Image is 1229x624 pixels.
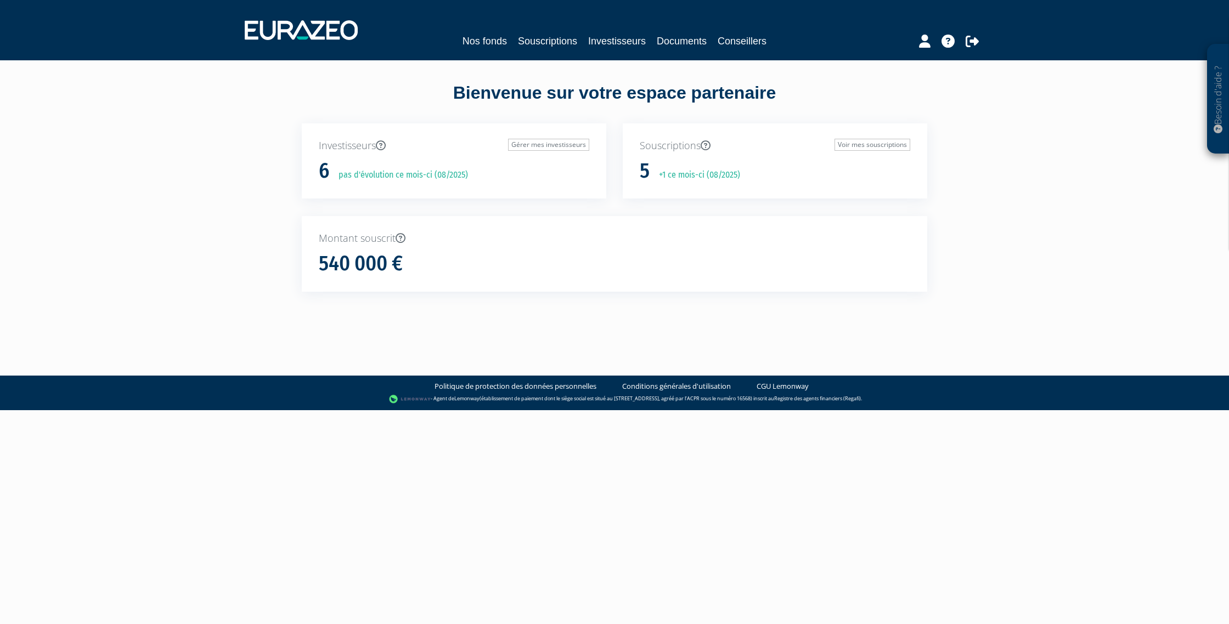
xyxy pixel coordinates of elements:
p: Souscriptions [640,139,910,153]
a: Politique de protection des données personnelles [435,381,596,392]
img: 1732889491-logotype_eurazeo_blanc_rvb.png [245,20,358,40]
img: logo-lemonway.png [389,394,431,405]
div: - Agent de (établissement de paiement dont le siège social est situé au [STREET_ADDRESS], agréé p... [11,394,1218,405]
h1: 5 [640,160,650,183]
div: Bienvenue sur votre espace partenaire [294,81,935,123]
p: pas d'évolution ce mois-ci (08/2025) [331,169,468,181]
a: Documents [657,33,707,49]
a: Registre des agents financiers (Regafi) [774,395,861,402]
p: Investisseurs [319,139,589,153]
p: +1 ce mois-ci (08/2025) [651,169,740,181]
a: Investisseurs [588,33,646,49]
a: CGU Lemonway [757,381,809,392]
p: Besoin d'aide ? [1212,50,1225,149]
a: Nos fonds [463,33,507,49]
h1: 6 [319,160,329,183]
a: Lemonway [454,395,480,402]
a: Conseillers [718,33,766,49]
a: Conditions générales d'utilisation [622,381,731,392]
h1: 540 000 € [319,252,403,275]
a: Gérer mes investisseurs [508,139,589,151]
a: Voir mes souscriptions [835,139,910,151]
a: Souscriptions [518,33,577,49]
p: Montant souscrit [319,231,910,246]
